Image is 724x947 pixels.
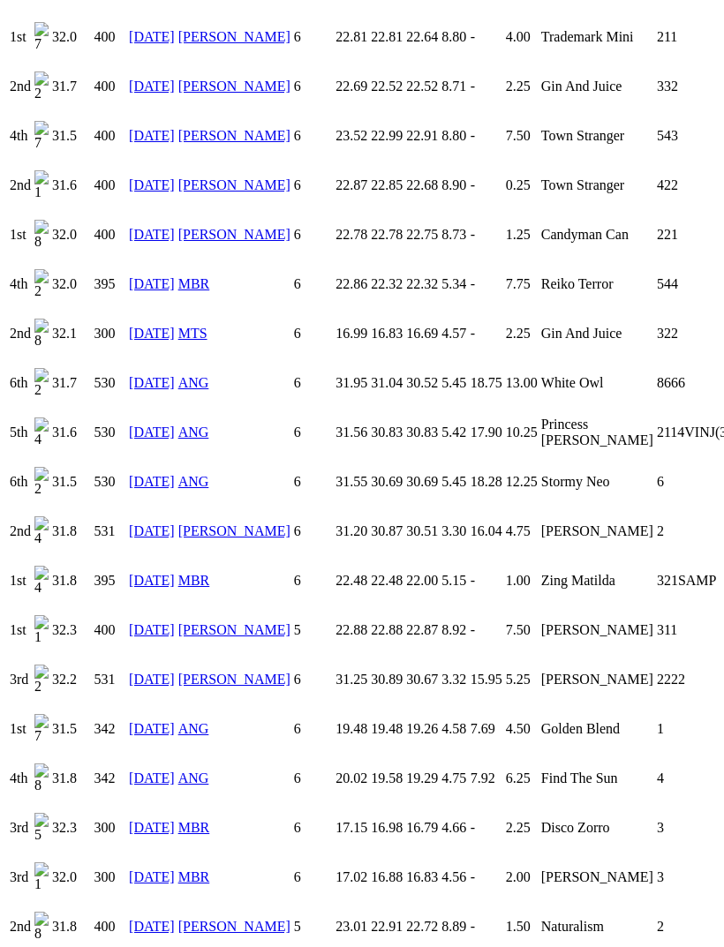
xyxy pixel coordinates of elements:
a: MBR [178,276,210,291]
a: [DATE] [129,326,175,341]
td: 31.6 [51,162,92,209]
td: 22.64 [405,13,439,61]
td: 4.00 [505,13,539,61]
td: 30.87 [370,507,403,555]
td: Gin And Juice [540,63,654,110]
td: 1st [9,13,32,61]
td: 20.02 [335,755,368,802]
td: Candyman Can [540,211,654,259]
td: 0.25 [505,162,539,209]
td: 400 [94,211,127,259]
td: 22.48 [370,557,403,605]
td: 32.1 [51,310,92,357]
td: 31.55 [335,458,368,506]
td: 6 [293,656,334,703]
a: [DATE] [129,770,175,785]
td: 15.95 [470,656,503,703]
td: 31.8 [51,507,92,555]
td: 7.69 [470,705,503,753]
td: 32.0 [51,260,92,308]
td: - [470,260,503,308]
a: [PERSON_NAME] [178,523,290,538]
img: 5 [34,813,49,843]
td: 12.25 [505,458,539,506]
a: [DATE] [129,128,175,143]
td: 5.45 [441,359,467,407]
a: [DATE] [129,523,175,538]
td: 32.0 [51,211,92,259]
a: [DATE] [129,177,175,192]
td: 22.99 [370,112,403,160]
td: 22.00 [405,557,439,605]
td: Disco Zorro [540,804,654,852]
td: 395 [94,260,127,308]
td: 32.0 [51,853,92,901]
a: [DATE] [129,672,175,687]
td: Zing Matilda [540,557,654,605]
td: 19.58 [370,755,403,802]
a: [DATE] [129,227,175,242]
img: 4 [34,516,49,546]
a: MBR [178,573,210,588]
td: 3.32 [441,656,467,703]
td: 22.69 [335,63,368,110]
td: 22.52 [405,63,439,110]
td: 1st [9,606,32,654]
a: [PERSON_NAME] [178,919,290,934]
td: [PERSON_NAME] [540,853,654,901]
td: 13.00 [505,359,539,407]
td: - [470,557,503,605]
td: 5.15 [441,557,467,605]
td: - [470,162,503,209]
td: Princess [PERSON_NAME] [540,409,654,456]
td: 31.8 [51,557,92,605]
a: MBR [178,869,210,884]
td: 6 [293,112,334,160]
td: 22.91 [405,112,439,160]
a: [DATE] [129,622,175,637]
td: 4th [9,755,32,802]
td: 4.56 [441,853,467,901]
td: 17.15 [335,804,368,852]
td: 16.79 [405,804,439,852]
img: 2 [34,467,49,497]
td: 32.3 [51,606,92,654]
img: 1 [34,615,49,645]
td: 7.75 [505,260,539,308]
td: 22.75 [405,211,439,259]
td: 18.75 [470,359,503,407]
td: - [470,606,503,654]
a: [DATE] [129,375,175,390]
td: 531 [94,507,127,555]
td: 6 [293,310,334,357]
td: - [470,13,503,61]
td: White Owl [540,359,654,407]
td: 22.81 [335,13,368,61]
td: 4.58 [441,705,467,753]
td: 1.25 [505,211,539,259]
td: 22.52 [370,63,403,110]
td: 2.00 [505,853,539,901]
td: 22.88 [370,606,403,654]
td: 1st [9,211,32,259]
td: Gin And Juice [540,310,654,357]
a: ANG [178,425,209,440]
td: 2.25 [505,63,539,110]
td: 400 [94,63,127,110]
td: 6 [293,755,334,802]
td: 19.26 [405,705,439,753]
td: 5.25 [505,656,539,703]
td: 1st [9,557,32,605]
td: - [470,310,503,357]
img: 4 [34,417,49,447]
td: 22.78 [335,211,368,259]
td: - [470,804,503,852]
a: [PERSON_NAME] [178,622,290,637]
td: 6 [293,853,334,901]
a: [DATE] [129,721,175,736]
td: 31.56 [335,409,368,456]
td: 4th [9,112,32,160]
a: [DATE] [129,425,175,440]
a: [DATE] [129,869,175,884]
img: 7 [34,22,49,52]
